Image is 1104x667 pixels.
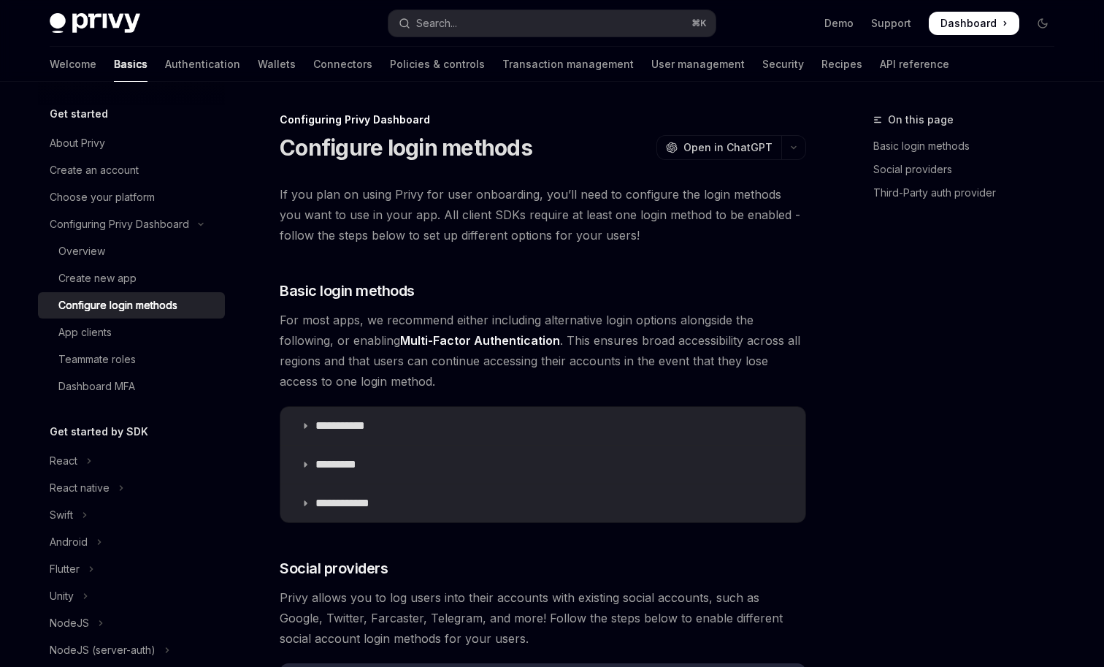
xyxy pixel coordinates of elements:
[824,16,854,31] a: Demo
[400,333,560,348] a: Multi-Factor Authentication
[390,47,485,82] a: Policies & controls
[38,238,225,264] a: Overview
[280,558,388,579] span: Social providers
[691,18,707,29] span: ⌘ K
[50,641,156,659] div: NodeJS (server-auth)
[873,158,1066,181] a: Social providers
[651,47,745,82] a: User management
[821,47,862,82] a: Recipes
[38,556,225,582] button: Toggle Flutter section
[50,506,73,524] div: Swift
[114,47,147,82] a: Basics
[38,529,225,555] button: Toggle Android section
[38,475,225,501] button: Toggle React native section
[416,15,457,32] div: Search...
[50,452,77,470] div: React
[50,161,139,179] div: Create an account
[38,346,225,373] a: Teammate roles
[50,533,88,551] div: Android
[929,12,1019,35] a: Dashboard
[762,47,804,82] a: Security
[683,140,773,155] span: Open in ChatGPT
[50,423,148,441] h5: Get started by SDK
[38,373,225,400] a: Dashboard MFA
[280,113,806,127] div: Configuring Privy Dashboard
[50,188,155,206] div: Choose your platform
[313,47,372,82] a: Connectors
[280,310,806,392] span: For most apps, we recommend either including alternative login options alongside the following, o...
[58,270,137,287] div: Create new app
[58,378,135,395] div: Dashboard MFA
[38,583,225,609] button: Toggle Unity section
[1031,12,1054,35] button: Toggle dark mode
[38,502,225,528] button: Toggle Swift section
[58,324,112,341] div: App clients
[280,587,806,649] span: Privy allows you to log users into their accounts with existing social accounts, such as Google, ...
[873,134,1066,158] a: Basic login methods
[50,105,108,123] h5: Get started
[888,111,954,129] span: On this page
[50,216,189,233] div: Configuring Privy Dashboard
[656,135,781,160] button: Open in ChatGPT
[880,47,949,82] a: API reference
[38,157,225,183] a: Create an account
[873,181,1066,205] a: Third-Party auth provider
[388,10,716,37] button: Open search
[38,448,225,474] button: Toggle React section
[280,134,532,161] h1: Configure login methods
[58,297,177,314] div: Configure login methods
[50,614,89,632] div: NodeJS
[50,13,140,34] img: dark logo
[38,637,225,663] button: Toggle NodeJS (server-auth) section
[50,560,80,578] div: Flutter
[50,587,74,605] div: Unity
[58,351,136,368] div: Teammate roles
[940,16,997,31] span: Dashboard
[58,243,105,260] div: Overview
[502,47,634,82] a: Transaction management
[871,16,911,31] a: Support
[38,319,225,346] a: App clients
[50,134,105,152] div: About Privy
[280,184,806,245] span: If you plan on using Privy for user onboarding, you’ll need to configure the login methods you wa...
[50,47,96,82] a: Welcome
[165,47,240,82] a: Authentication
[38,610,225,636] button: Toggle NodeJS section
[280,281,415,301] span: Basic login methods
[38,184,225,210] a: Choose your platform
[258,47,296,82] a: Wallets
[38,211,225,237] button: Toggle Configuring Privy Dashboard section
[38,265,225,291] a: Create new app
[50,479,110,497] div: React native
[38,130,225,156] a: About Privy
[38,292,225,319] a: Configure login methods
